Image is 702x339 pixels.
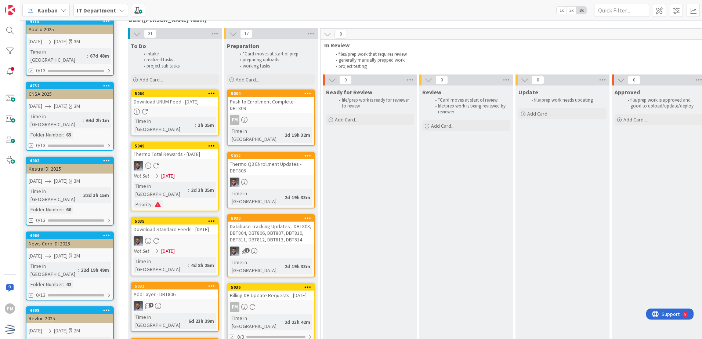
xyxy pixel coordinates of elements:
[131,289,218,299] div: Add Layer - DBT806
[29,262,78,278] div: Time in [GEOGRAPHIC_DATA]
[230,314,282,330] div: Time in [GEOGRAPHIC_DATA]
[230,127,282,143] div: Time in [GEOGRAPHIC_DATA]
[230,178,239,187] img: FS
[36,67,46,74] span: 0/13
[134,301,143,311] img: FS
[26,232,113,248] div: 4966News Corp IDI 2025
[26,157,113,164] div: 4902
[196,121,216,129] div: 3h 25m
[74,38,80,45] div: 3M
[26,83,113,89] div: 4752
[134,172,149,179] i: Not Set
[335,97,413,109] li: file/prep work is ready for reviewer to review
[54,102,68,110] span: [DATE]
[29,102,42,110] span: [DATE]
[131,218,218,234] div: 5035Download Standard Feeds - [DATE]
[228,284,314,300] div: 5036Billing DB Update Requests - [DATE]
[131,236,218,246] div: FS
[77,7,116,14] b: IT Department
[26,157,113,174] div: 4902Kestra IDI 2025
[189,186,216,194] div: 2d 3h 25m
[228,159,314,175] div: Thermo Q3 ENrollment Updates - DBT805
[26,89,113,99] div: CNSA 2025
[228,90,314,97] div: 5034
[26,239,113,248] div: News Corp IDI 2025
[230,302,239,312] div: FM
[135,91,218,96] div: 5060
[30,158,113,163] div: 4902
[230,258,282,274] div: Time in [GEOGRAPHIC_DATA]
[54,252,68,260] span: [DATE]
[326,88,372,96] span: Ready for Review
[283,318,312,326] div: 2d 23h 42m
[240,29,253,38] span: 17
[36,142,46,149] span: 0/13
[5,303,15,314] div: FM
[228,284,314,291] div: 5036
[623,97,702,109] li: file/prep work is approved and good to upload/update/deploy
[188,261,189,269] span: :
[236,63,314,69] li: working tasks
[228,97,314,113] div: Push to Enrollment Complete - DBT809
[140,57,218,63] li: realized tasks
[29,187,80,203] div: Time in [GEOGRAPHIC_DATA]
[228,302,314,312] div: FM
[339,76,352,84] span: 0
[332,57,702,63] li: generally manually prepped work
[228,178,314,187] div: FS
[189,261,216,269] div: 4d 8h 25m
[324,41,699,49] span: In Review
[149,303,153,307] span: 1
[161,172,175,180] span: [DATE]
[131,42,146,50] span: To Do
[134,236,143,246] img: FS
[134,161,143,171] img: FS
[231,91,314,96] div: 5034
[228,153,314,175] div: 5032Thermo Q3 ENrollment Updates - DBT805
[144,29,156,38] span: 31
[628,76,640,84] span: 0
[227,152,315,208] a: 5032Thermo Q3 ENrollment Updates - DBT805FSTime in [GEOGRAPHIC_DATA]:2d 19h 33m
[228,291,314,300] div: Billing DB Update Requests - [DATE]
[236,51,314,57] li: *Card moves at start of prep
[335,116,358,123] span: Add Card...
[30,308,113,313] div: 4808
[557,7,567,14] span: 1x
[135,143,218,149] div: 5049
[74,252,80,260] div: 2M
[431,97,509,103] li: *Card moves at start of review
[283,193,312,201] div: 2d 19h 33m
[26,307,113,314] div: 4808
[64,205,73,214] div: 66
[29,177,42,185] span: [DATE]
[140,76,163,83] span: Add Card...
[131,225,218,234] div: Download Standard Feeds - [DATE]
[188,186,189,194] span: :
[131,301,218,311] div: FS
[283,131,312,139] div: 2d 19h 32m
[422,88,441,96] span: Review
[332,63,702,69] li: project testing
[26,307,113,323] div: 4808Revlon 2025
[29,38,42,45] span: [DATE]
[82,191,111,199] div: 32d 3h 15m
[283,262,312,270] div: 2d 19h 33m
[431,123,455,129] span: Add Card...
[26,164,113,174] div: Kestra IDI 2025
[5,324,15,334] img: avatar
[131,217,219,276] a: 5035Download Standard Feeds - [DATE]FSNot Set[DATE]Time in [GEOGRAPHIC_DATA]:4d 8h 25m
[231,153,314,158] div: 5032
[140,51,218,57] li: intake
[435,76,448,84] span: 0
[26,25,113,34] div: Apollo 2025
[29,131,63,139] div: Folder Number
[63,280,64,288] span: :
[135,219,218,224] div: 5035
[26,83,113,99] div: 4752CNSA 2025
[37,6,58,15] span: Kanban
[26,17,114,76] a: 4715Apollo 2025[DATE][DATE]3MTime in [GEOGRAPHIC_DATA]:67d 48m0/13
[227,42,259,50] span: Preparation
[615,88,640,96] span: Approved
[26,232,113,239] div: 4966
[38,3,40,9] div: 5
